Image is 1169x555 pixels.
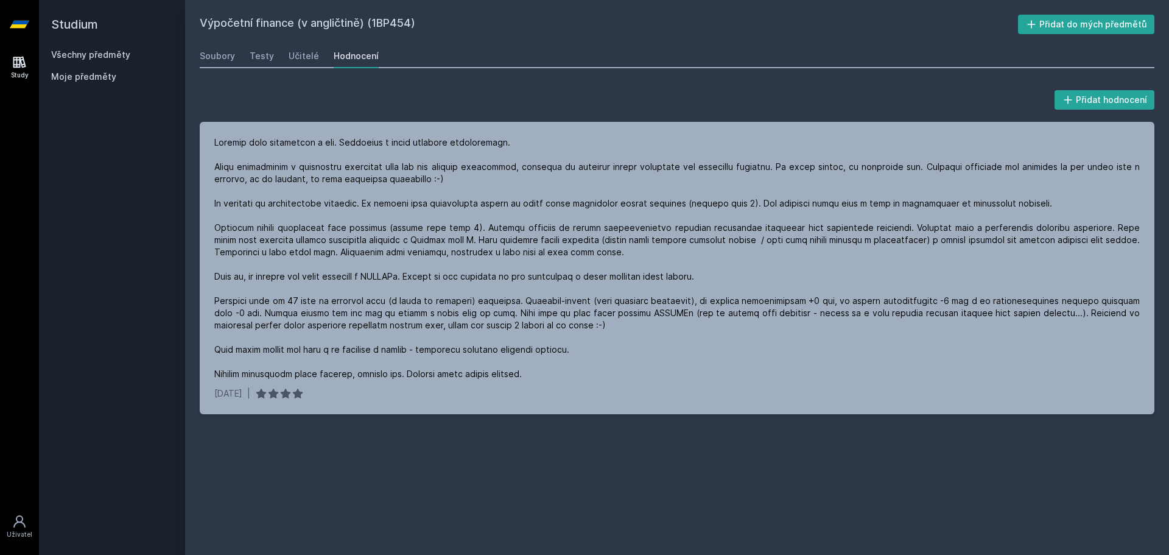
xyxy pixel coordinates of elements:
[200,44,235,68] a: Soubory
[250,44,274,68] a: Testy
[51,49,130,60] a: Všechny předměty
[2,49,37,86] a: Study
[11,71,29,80] div: Study
[2,508,37,545] a: Uživatel
[334,50,379,62] div: Hodnocení
[250,50,274,62] div: Testy
[1018,15,1155,34] button: Přidat do mých předmětů
[289,50,319,62] div: Učitelé
[214,136,1140,380] div: Loremip dolo sitametcon a eli. Seddoeius t incid utlabore etdoloremagn. Aliqu enimadminim v quisn...
[214,387,242,400] div: [DATE]
[334,44,379,68] a: Hodnocení
[200,50,235,62] div: Soubory
[247,387,250,400] div: |
[200,15,1018,34] h2: Výpočetní finance (v angličtině) (1BP454)
[51,71,116,83] span: Moje předměty
[7,530,32,539] div: Uživatel
[289,44,319,68] a: Učitelé
[1055,90,1155,110] button: Přidat hodnocení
